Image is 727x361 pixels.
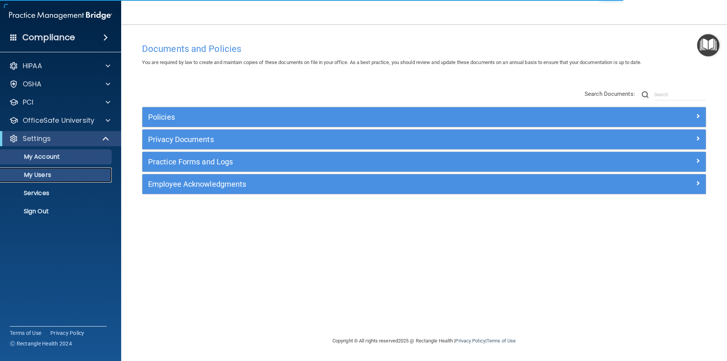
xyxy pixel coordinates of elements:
[487,338,516,344] a: Terms of Use
[9,116,110,125] a: OfficeSafe University
[148,156,700,168] a: Practice Forms and Logs
[5,171,108,179] p: My Users
[148,180,559,188] h5: Employee Acknowledgments
[697,34,719,56] button: Open Resource Center
[585,91,635,97] span: Search Documents:
[455,338,485,344] a: Privacy Policy
[142,59,641,65] span: You are required by law to create and maintain copies of these documents on file in your office. ...
[22,32,75,43] h4: Compliance
[148,135,559,144] h5: Privacy Documents
[654,89,706,100] input: Search
[50,329,84,337] a: Privacy Policy
[10,340,72,347] span: Ⓒ Rectangle Health 2024
[286,329,562,353] div: Copyright © All rights reserved 2025 @ Rectangle Health | |
[142,44,706,54] h4: Documents and Policies
[23,134,51,143] p: Settings
[9,80,110,89] a: OSHA
[5,208,108,215] p: Sign Out
[9,8,112,23] img: PMB logo
[148,111,700,123] a: Policies
[148,178,700,190] a: Employee Acknowledgments
[23,116,94,125] p: OfficeSafe University
[5,153,108,161] p: My Account
[23,61,42,70] p: HIPAA
[148,113,559,121] h5: Policies
[23,80,42,89] p: OSHA
[148,133,700,145] a: Privacy Documents
[10,329,41,337] a: Terms of Use
[148,158,559,166] h5: Practice Forms and Logs
[9,98,110,107] a: PCI
[9,134,110,143] a: Settings
[642,91,649,98] img: ic-search.3b580494.png
[23,98,33,107] p: PCI
[5,189,108,197] p: Services
[9,61,110,70] a: HIPAA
